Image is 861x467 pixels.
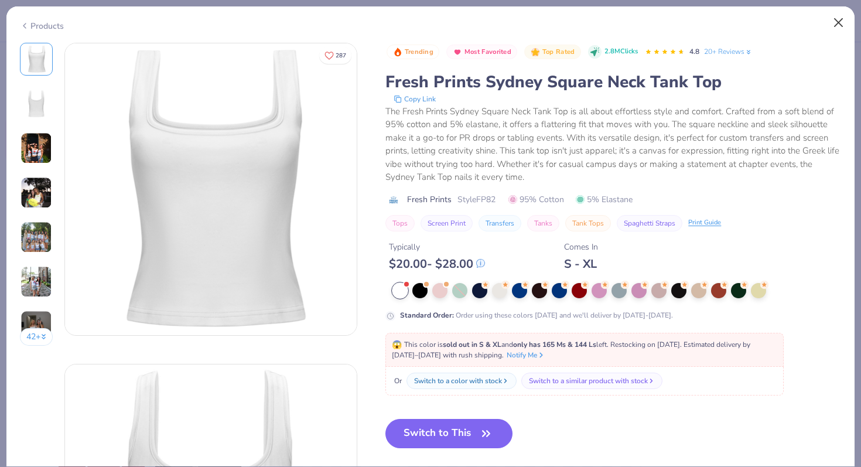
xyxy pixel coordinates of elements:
[414,376,502,386] div: Switch to a color with stock
[521,373,662,389] button: Switch to a similar product with stock
[457,193,496,206] span: Style FP82
[22,90,50,118] img: Back
[20,132,52,164] img: User generated content
[704,46,753,57] a: 20+ Reviews
[392,340,750,360] span: This color is and left. Restocking on [DATE]. Estimated delivery by [DATE]–[DATE] with rush shipp...
[387,45,439,60] button: Badge Button
[406,373,517,389] button: Switch to a color with stock
[392,376,402,386] span: Or
[400,310,673,321] div: Order using these colors [DATE] and we'll deliver by [DATE]-[DATE].
[507,350,545,360] button: Notify Me
[565,215,611,231] button: Tank Tops
[385,105,841,184] div: The Fresh Prints Sydney Square Neck Tank Top is all about effortless style and comfort. Crafted f...
[464,49,511,55] span: Most Favorited
[828,12,850,34] button: Close
[576,193,633,206] span: 5% Elastane
[20,311,52,342] img: User generated content
[443,340,501,349] strong: sold out in S & XL
[479,215,521,231] button: Transfers
[20,221,52,253] img: User generated content
[22,45,50,73] img: Front
[524,45,580,60] button: Badge Button
[393,47,402,57] img: Trending sort
[688,218,721,228] div: Print Guide
[513,340,596,349] strong: only has 165 Ms & 144 Ls
[20,328,53,346] button: 42+
[564,257,598,271] div: S - XL
[446,45,517,60] button: Badge Button
[20,20,64,32] div: Products
[689,47,699,56] span: 4.8
[20,177,52,209] img: User generated content
[336,53,346,59] span: 287
[385,215,415,231] button: Tops
[389,241,485,253] div: Typically
[617,215,682,231] button: Spaghetti Straps
[390,93,439,105] button: copy to clipboard
[385,419,512,448] button: Switch to This
[405,49,433,55] span: Trending
[400,311,454,320] strong: Standard Order :
[527,215,559,231] button: Tanks
[531,47,540,57] img: Top Rated sort
[645,43,685,62] div: 4.8 Stars
[319,47,351,64] button: Like
[453,47,462,57] img: Most Favorited sort
[542,49,575,55] span: Top Rated
[65,43,357,335] img: Front
[385,195,401,204] img: brand logo
[529,376,648,386] div: Switch to a similar product with stock
[508,193,564,206] span: 95% Cotton
[20,266,52,298] img: User generated content
[421,215,473,231] button: Screen Print
[407,193,452,206] span: Fresh Prints
[389,257,485,271] div: $ 20.00 - $ 28.00
[392,339,402,350] span: 😱
[385,71,841,93] div: Fresh Prints Sydney Square Neck Tank Top
[564,241,598,253] div: Comes In
[604,47,638,57] span: 2.8M Clicks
